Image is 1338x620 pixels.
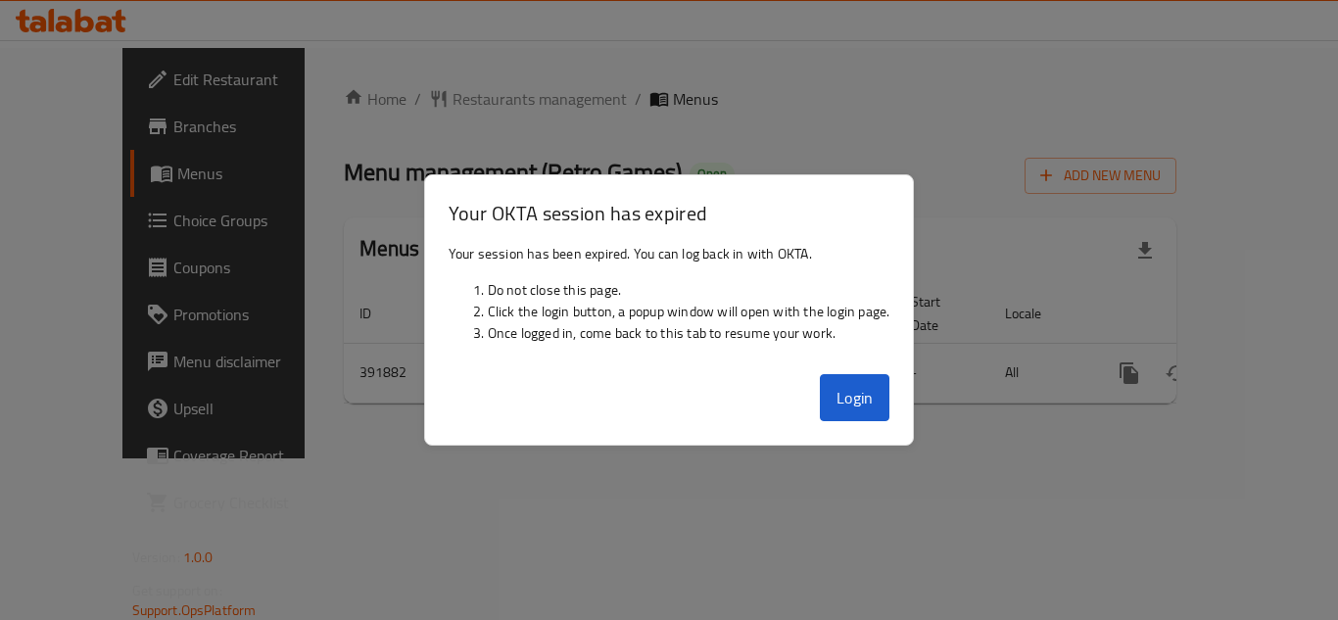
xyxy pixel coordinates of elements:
li: Do not close this page. [488,279,890,301]
li: Click the login button, a popup window will open with the login page. [488,301,890,322]
h3: Your OKTA session has expired [449,199,890,227]
div: Your session has been expired. You can log back in with OKTA. [425,235,914,366]
li: Once logged in, come back to this tab to resume your work. [488,322,890,344]
button: Login [820,374,890,421]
